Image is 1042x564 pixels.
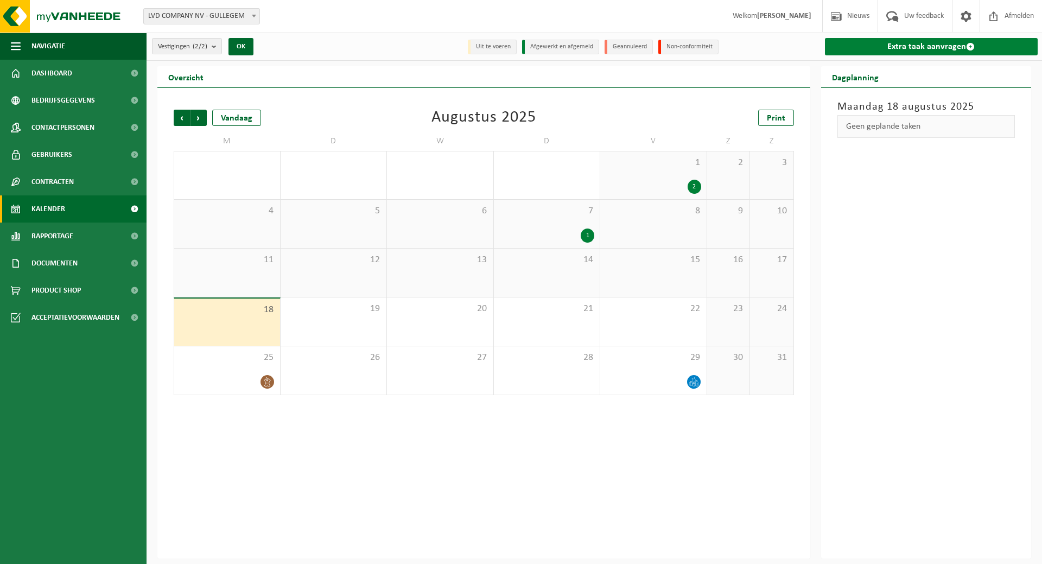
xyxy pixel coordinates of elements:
[755,352,787,364] span: 31
[180,205,275,217] span: 4
[707,131,751,151] td: Z
[228,38,253,55] button: OK
[31,87,95,114] span: Bedrijfsgegevens
[392,352,488,364] span: 27
[494,131,601,151] td: D
[143,8,260,24] span: LVD COMPANY NV - GULLEGEM
[605,40,653,54] li: Geannuleerd
[286,254,382,266] span: 12
[837,99,1015,115] h3: Maandag 18 augustus 2025
[767,114,785,123] span: Print
[600,131,707,151] td: V
[688,180,701,194] div: 2
[581,229,594,243] div: 1
[286,352,382,364] span: 26
[821,66,889,87] h2: Dagplanning
[837,115,1015,138] div: Geen geplande taken
[713,352,745,364] span: 30
[431,110,536,126] div: Augustus 2025
[755,303,787,315] span: 24
[286,205,382,217] span: 5
[31,60,72,87] span: Dashboard
[522,40,599,54] li: Afgewerkt en afgemeld
[31,250,78,277] span: Documenten
[758,110,794,126] a: Print
[499,254,595,266] span: 14
[193,43,207,50] count: (2/2)
[31,223,73,250] span: Rapportage
[286,303,382,315] span: 19
[31,195,65,223] span: Kalender
[606,157,701,169] span: 1
[755,254,787,266] span: 17
[392,254,488,266] span: 13
[499,352,595,364] span: 28
[31,33,65,60] span: Navigatie
[499,205,595,217] span: 7
[180,304,275,316] span: 18
[658,40,719,54] li: Non-conformiteit
[174,110,190,126] span: Vorige
[31,114,94,141] span: Contactpersonen
[757,12,811,20] strong: [PERSON_NAME]
[157,66,214,87] h2: Overzicht
[31,141,72,168] span: Gebruikers
[392,303,488,315] span: 20
[212,110,261,126] div: Vandaag
[468,40,517,54] li: Uit te voeren
[713,303,745,315] span: 23
[152,38,222,54] button: Vestigingen(2/2)
[713,254,745,266] span: 16
[606,254,701,266] span: 15
[31,304,119,331] span: Acceptatievoorwaarden
[606,303,701,315] span: 22
[713,205,745,217] span: 9
[31,168,74,195] span: Contracten
[750,131,793,151] td: Z
[158,39,207,55] span: Vestigingen
[606,205,701,217] span: 8
[180,254,275,266] span: 11
[144,9,259,24] span: LVD COMPANY NV - GULLEGEM
[825,38,1038,55] a: Extra taak aanvragen
[281,131,387,151] td: D
[755,157,787,169] span: 3
[606,352,701,364] span: 29
[174,131,281,151] td: M
[31,277,81,304] span: Product Shop
[387,131,494,151] td: W
[392,205,488,217] span: 6
[499,303,595,315] span: 21
[190,110,207,126] span: Volgende
[180,352,275,364] span: 25
[755,205,787,217] span: 10
[713,157,745,169] span: 2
